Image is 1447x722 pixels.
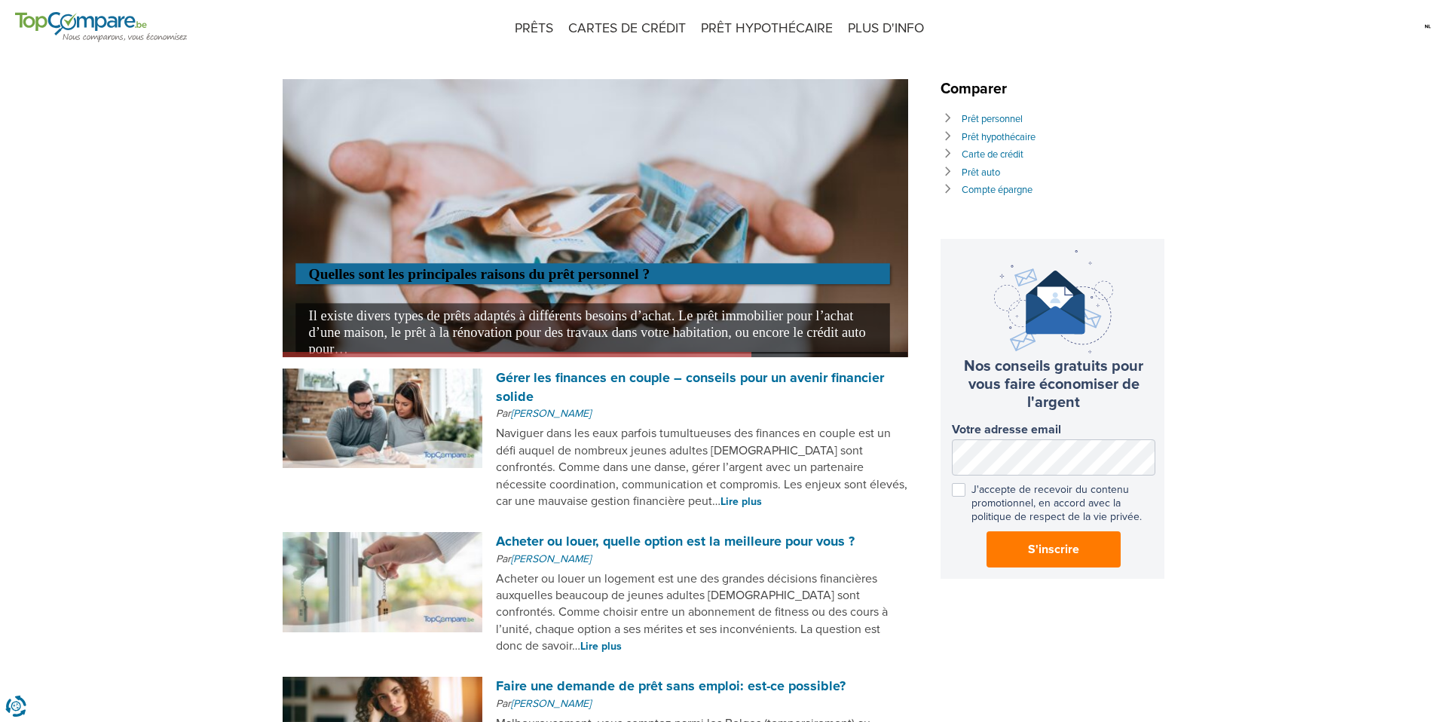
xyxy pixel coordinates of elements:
[496,571,908,655] p: Acheter ou louer un logement est une des grandes décisions financières auxquelles beaucoup de jeu...
[987,531,1121,568] button: S'inscrire
[962,184,1032,196] a: Compte épargne
[283,79,1004,357] a: Quelles sont les principales raisons du prêt personnel ? Il existe divers types de prêts adaptés ...
[282,352,907,357] div: Pause
[1424,15,1432,38] img: nl.svg
[952,357,1155,411] h3: Nos conseils gratuits pour vous faire économiser de l'argent
[962,131,1036,143] a: Prêt hypothécaire
[496,533,855,549] a: Acheter ou louer, quelle option est la meilleure pour vous ?
[496,678,846,694] a: Faire une demande de prêt sans emploi: est-ce possible?
[511,697,591,710] a: [PERSON_NAME]
[1028,540,1079,558] span: S'inscrire
[511,407,591,420] a: [PERSON_NAME]
[994,250,1113,353] img: newsletter
[496,696,908,711] p: Par
[962,148,1023,161] a: Carte de crédit
[283,532,482,632] img: Acheter ou louer, quelle option est la meilleure pour vous ?
[962,167,1000,179] a: Prêt auto
[580,640,622,653] a: Lire plus
[309,307,877,357] p: Il existe divers types de prêts adaptés à différents besoins d’achat. Le prêt immobilier pour l’a...
[309,265,877,285] h2: Quelles sont les principales raisons du prêt personnel ?
[952,483,1155,525] label: J'accepte de recevoir du contenu promotionnel, en accord avec la politique de respect de la vie p...
[941,80,1014,98] span: Comparer
[952,423,1155,437] label: Votre adresse email
[962,113,1023,125] a: Prêt personnel
[496,369,884,405] a: Gérer les finances en couple – conseils pour un avenir financier solide
[496,552,908,567] p: Par
[941,615,1167,713] iframe: fb:page Facebook Social Plugin
[496,425,908,509] p: Naviguer dans les eaux parfois tumultueuses des finances en couple est un défi auquel de nombreux...
[511,552,591,565] a: [PERSON_NAME]
[720,495,762,508] a: Lire plus
[283,369,482,468] img: Gérer les finances en couple – conseils pour un avenir financier solide
[496,406,908,421] p: Par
